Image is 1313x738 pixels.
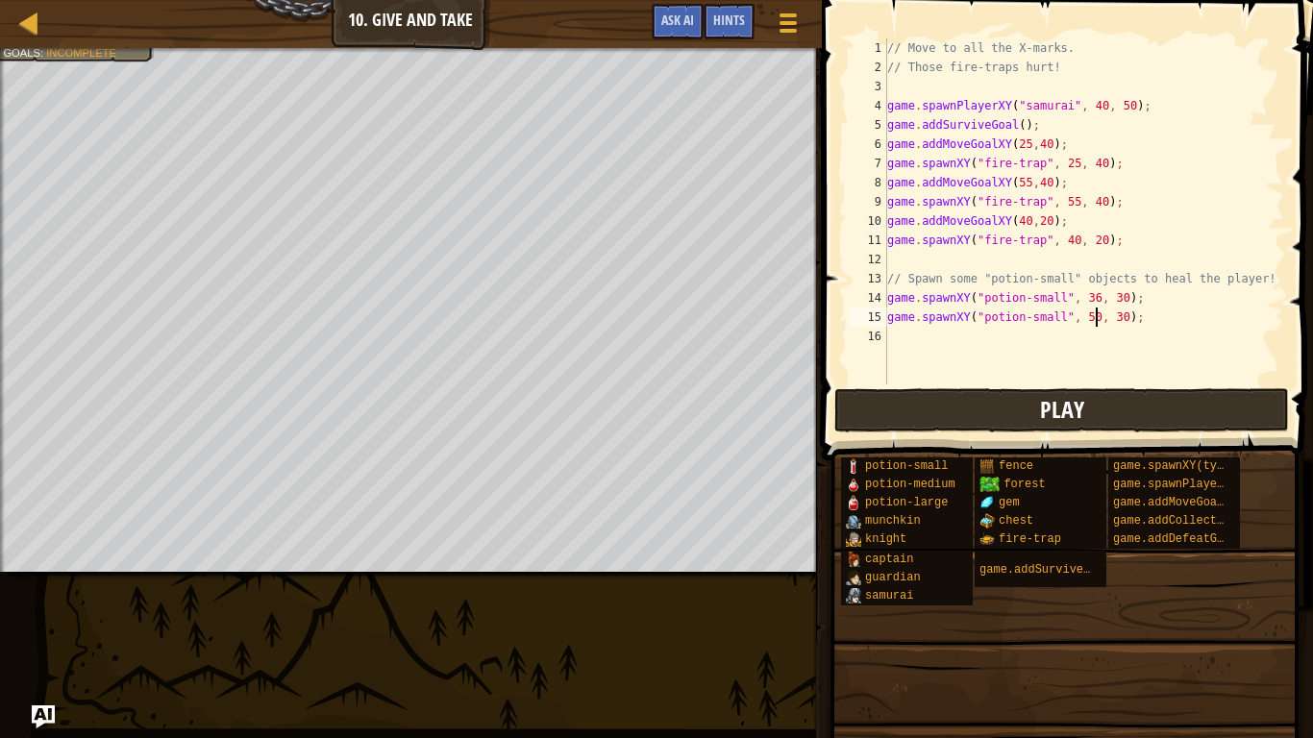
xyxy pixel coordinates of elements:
[849,135,887,154] div: 6
[999,496,1020,509] span: gem
[713,11,745,29] span: Hints
[846,458,861,474] img: portrait.png
[849,58,887,77] div: 2
[849,231,887,250] div: 11
[999,514,1033,528] span: chest
[865,514,921,528] span: munchkin
[979,513,995,529] img: portrait.png
[865,553,913,566] span: captain
[865,459,948,473] span: potion-small
[849,77,887,96] div: 3
[764,4,812,49] button: Show game menu
[979,563,1174,577] span: game.addSurviveGoal(seconds)
[849,115,887,135] div: 5
[865,532,906,546] span: knight
[1113,459,1279,473] span: game.spawnXY(type, x, y)
[846,588,861,603] img: portrait.png
[846,552,861,567] img: portrait.png
[999,532,1061,546] span: fire-trap
[849,307,887,327] div: 15
[1113,532,1293,546] span: game.addDefeatGoal(amount)
[1113,496,1279,509] span: game.addMoveGoalXY(x, y)
[865,571,921,584] span: guardian
[865,478,955,491] span: potion-medium
[834,388,1289,432] button: Play
[849,250,887,269] div: 12
[846,477,861,492] img: portrait.png
[846,513,861,529] img: portrait.png
[865,589,913,603] span: samurai
[849,96,887,115] div: 4
[999,459,1033,473] span: fence
[849,38,887,58] div: 1
[846,531,861,547] img: portrait.png
[849,173,887,192] div: 8
[849,327,887,346] div: 16
[979,477,1000,492] img: trees_1.png
[979,531,995,547] img: portrait.png
[32,705,55,728] button: Ask AI
[849,192,887,211] div: 9
[652,4,704,39] button: Ask AI
[865,496,948,509] span: potion-large
[846,570,861,585] img: portrait.png
[979,495,995,510] img: portrait.png
[1040,394,1084,425] span: Play
[1003,478,1045,491] span: forest
[979,458,995,474] img: portrait.png
[849,269,887,288] div: 13
[849,288,887,307] div: 14
[849,154,887,173] div: 7
[846,495,861,510] img: portrait.png
[661,11,694,29] span: Ask AI
[1113,514,1300,528] span: game.addCollectGoal(amount)
[849,211,887,231] div: 10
